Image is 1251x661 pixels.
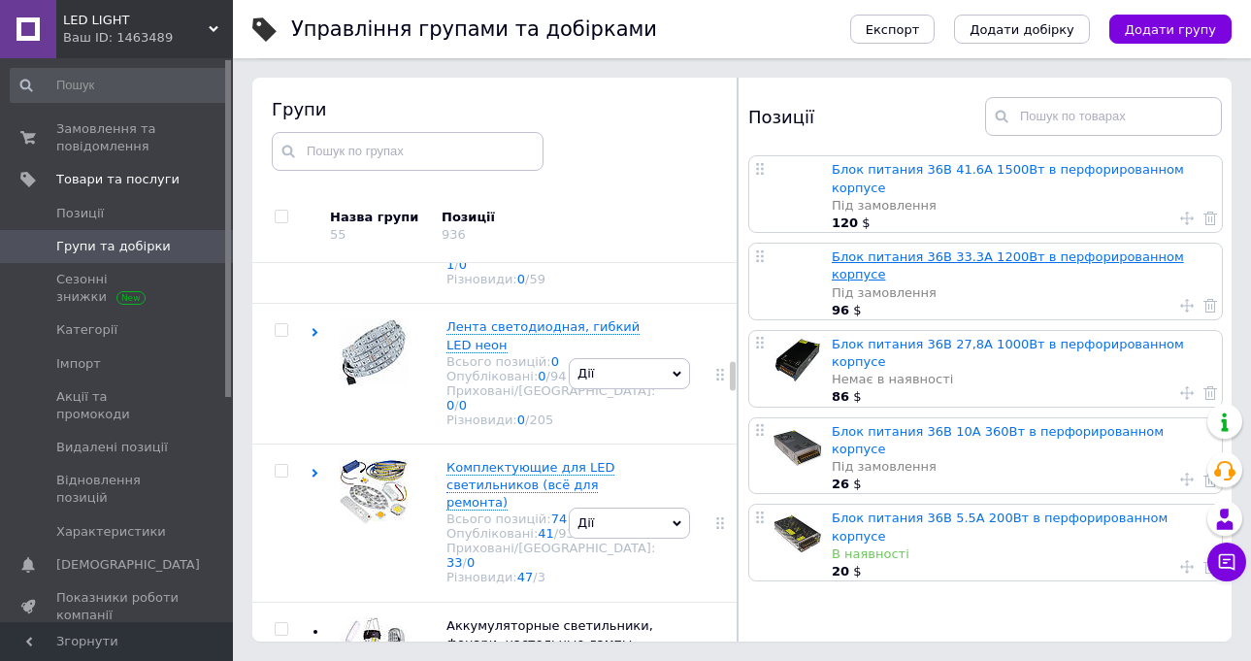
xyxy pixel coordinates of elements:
span: [DEMOGRAPHIC_DATA] [56,556,200,574]
div: Різновиди: [446,413,655,427]
span: Додати добірку [970,22,1074,37]
b: 96 [832,303,849,317]
button: Додати групу [1109,15,1232,44]
span: Товари та послуги [56,171,180,188]
span: / [525,413,553,427]
input: Пошук по товарах [985,97,1222,136]
a: Видалити товар [1203,383,1217,401]
a: 0 [446,398,454,413]
span: / [554,526,575,541]
span: Дії [577,366,594,380]
b: 86 [832,389,849,404]
a: 0 [538,369,545,383]
span: Сезонні знижки [56,271,180,306]
div: 59 [529,272,545,286]
b: 20 [832,564,849,578]
a: 33 [446,555,463,570]
span: / [454,398,467,413]
span: Акції та промокоди [56,388,180,423]
a: 0 [517,413,525,427]
a: 0 [459,257,467,272]
span: Лента светодиодная, гибкий LED неон [446,319,640,351]
a: 0 [459,398,467,413]
div: $ [832,476,1212,493]
div: 205 [529,413,553,427]
input: Пошук [10,68,229,103]
div: Групи [272,97,718,121]
div: 3 [538,570,545,584]
a: 74 [551,512,568,526]
a: Блок питания 36В 41.6А 1500Вт в перфорированном корпусе [832,162,1184,194]
div: Всього позицій: [446,354,655,369]
a: Блок питания 36В 27,8А 1000Вт в перфорированном корпусе [832,337,1184,369]
a: Блок питания 36В 5.5А 200Вт в перфорированном корпусе [832,511,1168,543]
span: Позиції [56,205,104,222]
div: $ [832,388,1212,406]
a: 0 [551,354,559,369]
span: Дії [577,515,594,530]
div: Різновиди: [446,570,655,584]
b: 26 [832,477,849,491]
a: 1 [446,257,454,272]
a: 41 [538,526,554,541]
div: Приховані/[GEOGRAPHIC_DATA]: [446,383,655,413]
div: Під замовлення [832,284,1212,302]
a: Блок питания 36В 33.3А 1200Вт в перфорированном корпусе [832,249,1184,281]
span: Комплектующие для LED светильников (всё для ремонта) [446,460,614,510]
span: / [525,272,545,286]
a: Видалити товар [1203,471,1217,488]
div: Приховані/[GEOGRAPHIC_DATA]: [446,541,655,570]
span: / [454,257,467,272]
button: Додати добірку [954,15,1090,44]
div: 94 [550,369,567,383]
button: Експорт [850,15,936,44]
span: Замовлення та повідомлення [56,120,180,155]
div: Назва групи [330,209,427,226]
img: Комплектующие для LED светильников (всё для ремонта) [340,459,408,527]
div: Позиції [748,97,985,136]
div: Різновиди: [446,272,655,286]
a: Блок питания 36В 10А 360Вт в перфорированном корпусе [832,424,1164,456]
img: Лента светодиодная, гибкий LED неон [340,318,408,386]
div: $ [832,302,1212,319]
span: Експорт [866,22,920,37]
a: 0 [467,555,475,570]
h1: Управління групами та добірками [291,17,657,41]
a: Видалити товар [1203,210,1217,227]
a: Видалити товар [1203,558,1217,576]
span: Характеристики [56,523,166,541]
input: Пошук по групах [272,132,543,171]
div: $ [832,563,1212,580]
div: Всього позицій: [446,512,655,526]
span: Імпорт [56,355,101,373]
span: Показники роботи компанії [56,589,180,624]
div: В наявності [832,545,1212,563]
a: Видалити товар [1203,297,1217,314]
div: 93 [558,526,575,541]
a: 0 [517,272,525,286]
div: Під замовлення [832,197,1212,215]
div: Немає в наявності [832,371,1212,388]
div: $ [832,215,1212,232]
span: Категорії [56,321,117,339]
span: / [463,555,476,570]
span: Додати групу [1125,22,1216,37]
div: Позиції [442,209,607,226]
span: Аккумуляторные светильники, фонари, настольные лампы [446,618,653,650]
span: LED LIGHT [63,12,209,29]
div: Опубліковані: [446,369,655,383]
span: / [533,570,545,584]
div: 55 [330,227,346,242]
a: 47 [517,570,534,584]
div: Ваш ID: 1463489 [63,29,233,47]
div: Під замовлення [832,458,1212,476]
span: Групи та добірки [56,238,171,255]
div: 936 [442,227,466,242]
b: 120 [832,215,858,230]
div: Опубліковані: [446,526,655,541]
button: Чат з покупцем [1207,543,1246,581]
span: Відновлення позицій [56,472,180,507]
span: Видалені позиції [56,439,168,456]
span: / [546,369,567,383]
